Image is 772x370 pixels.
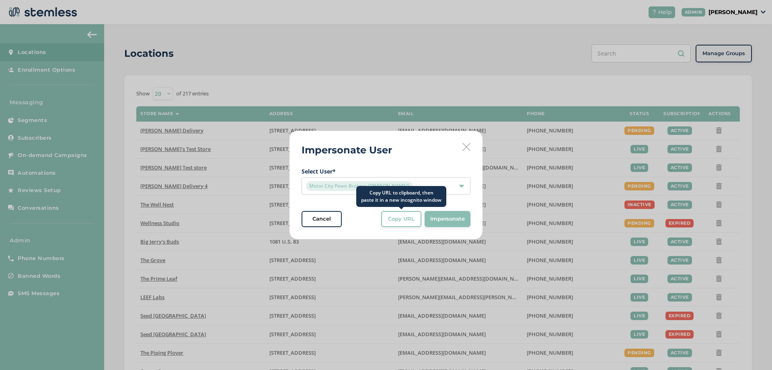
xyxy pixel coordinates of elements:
button: Impersonate [425,211,470,227]
div: Copy URL to clipboard, then paste it in a new incognito window [356,186,446,207]
button: Copy URL [381,211,421,227]
span: Impersonate [430,215,465,223]
label: Select User [302,167,470,176]
span: Cancel [312,215,331,223]
h2: Impersonate User [302,143,392,157]
button: Cancel [302,211,342,227]
span: Motor City Pawn Brokers ([PERSON_NAME]) [306,181,413,191]
span: Copy URL [388,215,415,223]
iframe: Chat Widget [732,331,772,370]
